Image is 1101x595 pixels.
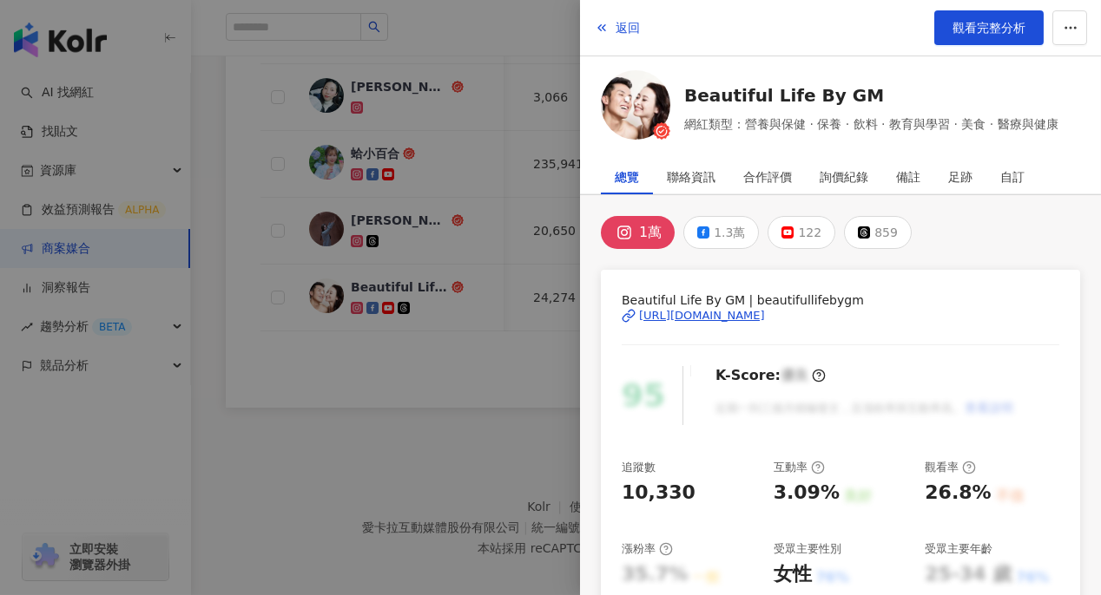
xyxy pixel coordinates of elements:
div: 互動率 [774,460,825,475]
div: 122 [798,220,821,245]
a: KOL Avatar [601,70,670,146]
div: 受眾主要性別 [774,541,841,557]
div: [URL][DOMAIN_NAME] [639,308,765,324]
div: 859 [874,220,898,245]
div: 女性 [774,561,812,588]
span: 返回 [616,21,640,35]
button: 返回 [594,10,641,45]
div: 觀看率 [925,460,976,475]
span: 觀看完整分析 [953,21,1025,35]
div: 1萬 [639,220,662,245]
div: 備註 [896,160,920,194]
div: 漲粉率 [622,541,673,557]
div: 自訂 [1000,160,1025,194]
a: 觀看完整分析 [934,10,1044,45]
div: K-Score : [715,366,826,385]
button: 1.3萬 [683,216,759,249]
div: 3.09% [774,480,840,507]
div: 詢價紀錄 [820,160,868,194]
span: 網紅類型：營養與保健 · 保養 · 飲料 · 教育與學習 · 美食 · 醫療與健康 [684,114,1058,134]
button: 122 [768,216,835,249]
img: KOL Avatar [601,70,670,140]
a: [URL][DOMAIN_NAME] [622,308,1059,324]
div: 總覽 [615,160,639,194]
button: 1萬 [601,216,675,249]
div: 26.8% [925,480,991,507]
div: 受眾主要年齡 [925,541,992,557]
div: 1.3萬 [714,220,745,245]
button: 859 [844,216,912,249]
span: Beautiful Life By GM | beautifullifebygm [622,291,1059,310]
a: Beautiful Life By GM [684,83,1058,108]
div: 追蹤數 [622,460,656,475]
div: 10,330 [622,480,696,507]
div: 合作評價 [743,160,792,194]
div: 聯絡資訊 [667,160,715,194]
div: 足跡 [948,160,972,194]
